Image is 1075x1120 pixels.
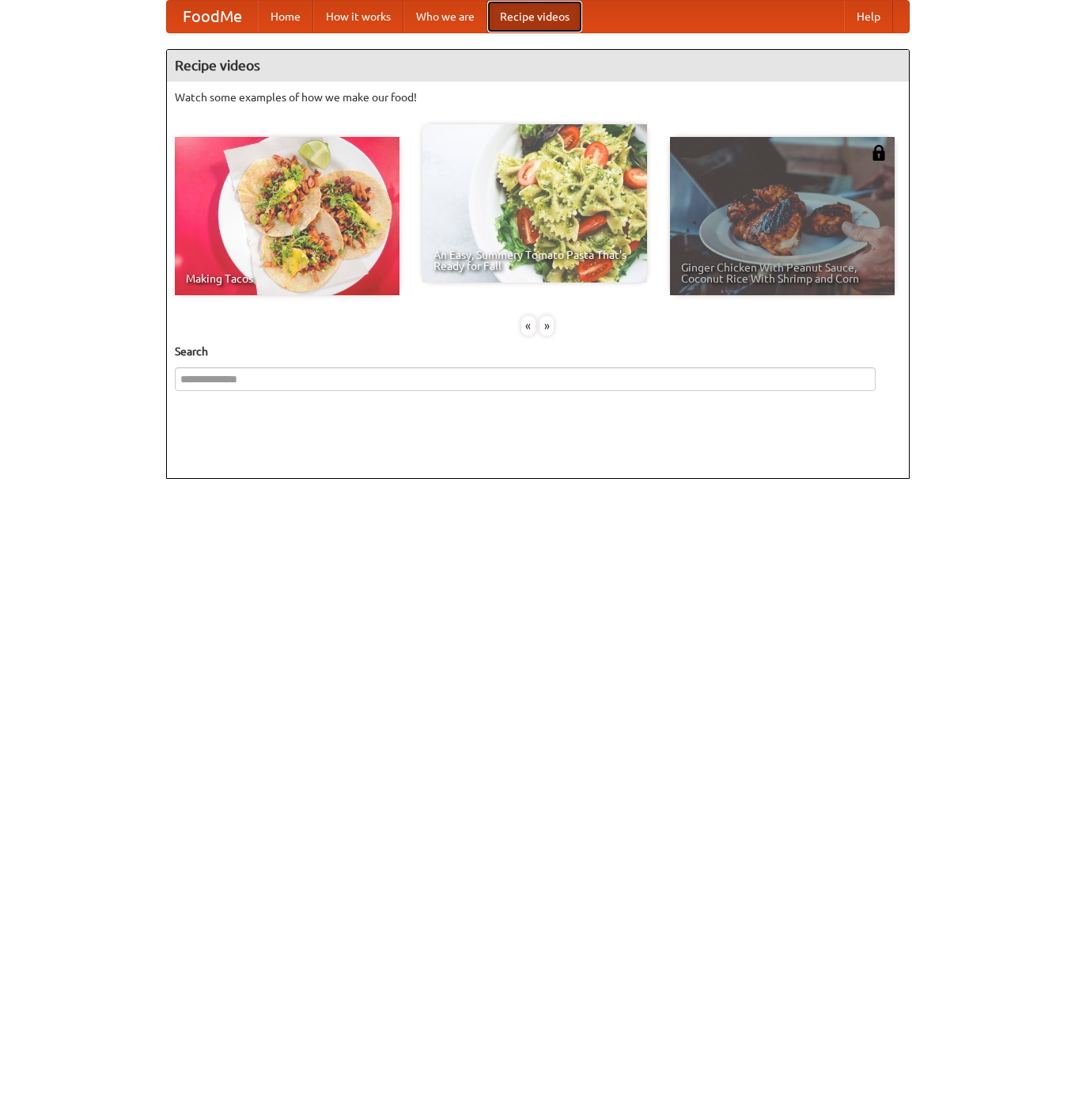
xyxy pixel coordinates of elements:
div: » [539,316,554,336]
p: Watch some examples of how we make our food! [175,89,901,105]
a: FoodMe [167,1,258,32]
h4: Recipe videos [167,50,909,82]
a: Home [258,1,313,32]
div: « [521,316,536,336]
a: Who we are [403,1,487,32]
a: Recipe videos [487,1,582,32]
img: 483408.png [871,145,887,161]
span: An Easy, Summery Tomato Pasta That's Ready for Fall [433,249,636,271]
span: Making Tacos [186,273,388,284]
a: Help [844,1,893,32]
a: An Easy, Summery Tomato Pasta That's Ready for Fall [422,124,647,283]
a: How it works [313,1,403,32]
h5: Search [175,344,901,359]
a: Making Tacos [175,137,399,295]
